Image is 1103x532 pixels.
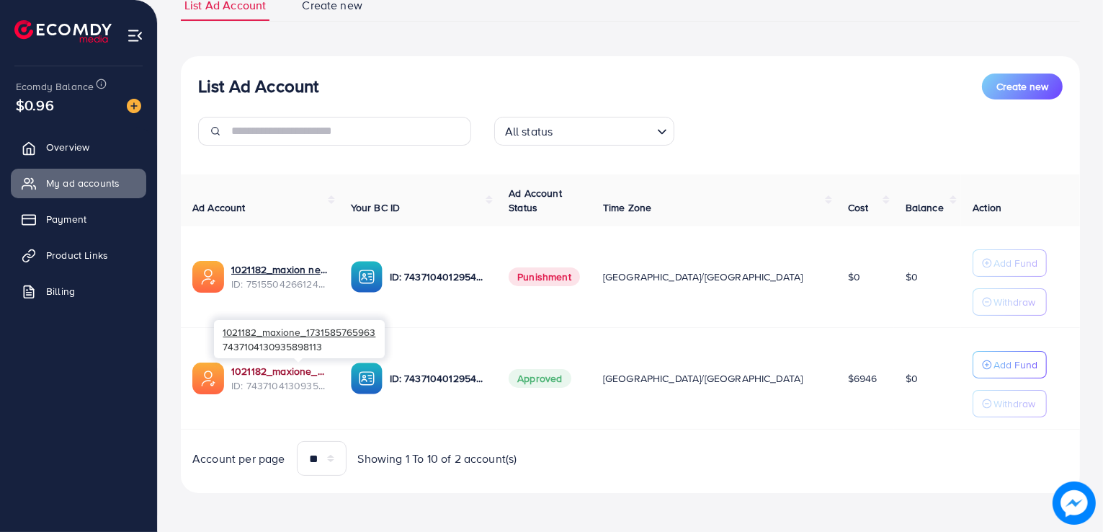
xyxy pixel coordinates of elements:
img: ic-ba-acc.ded83a64.svg [351,363,383,394]
a: Product Links [11,241,146,270]
span: Balance [906,200,944,215]
p: Add Fund [993,254,1037,272]
a: 1021182_maxion new 2nd_1749839824416 [231,262,328,277]
span: Cost [848,200,869,215]
a: My ad accounts [11,169,146,198]
button: Withdraw [973,390,1047,417]
span: Overview [46,140,89,154]
span: $0 [906,270,918,284]
span: $0 [906,371,918,386]
span: Account per page [192,451,285,467]
img: logo [14,20,112,43]
span: Your BC ID [351,200,401,215]
span: Action [973,200,1001,215]
span: $0 [848,270,860,284]
span: 1021182_maxione_1731585765963 [223,325,375,339]
input: Search for option [557,118,651,142]
span: ID: 7515504266124050440 [231,277,328,291]
span: Ad Account [192,200,246,215]
span: All status [502,121,556,142]
span: Ad Account Status [509,186,562,215]
span: Approved [509,369,571,388]
img: menu [127,27,143,44]
p: Withdraw [993,395,1035,412]
span: Billing [46,284,75,298]
span: [GEOGRAPHIC_DATA]/[GEOGRAPHIC_DATA] [603,270,803,284]
button: Withdraw [973,288,1047,316]
span: Showing 1 To 10 of 2 account(s) [358,451,517,467]
span: [GEOGRAPHIC_DATA]/[GEOGRAPHIC_DATA] [603,371,803,386]
span: Ecomdy Balance [16,79,94,94]
img: image [1056,485,1092,521]
a: Overview [11,133,146,161]
img: image [127,99,141,113]
img: ic-ads-acc.e4c84228.svg [192,261,224,293]
button: Add Fund [973,351,1047,378]
a: Payment [11,205,146,234]
img: ic-ads-acc.e4c84228.svg [192,363,224,394]
button: Add Fund [973,249,1047,277]
button: Create new [982,74,1063,99]
p: ID: 7437104012954140673 [390,268,486,285]
span: ID: 7437104130935898113 [231,378,328,393]
div: 7437104130935898113 [214,320,385,358]
span: Time Zone [603,200,651,215]
p: Add Fund [993,356,1037,373]
div: <span class='underline'>1021182_maxion new 2nd_1749839824416</span></br>7515504266124050440 [231,262,328,292]
img: ic-ba-acc.ded83a64.svg [351,261,383,293]
p: ID: 7437104012954140673 [390,370,486,387]
span: My ad accounts [46,176,120,190]
div: Search for option [494,117,674,146]
p: Withdraw [993,293,1035,311]
span: Create new [996,79,1048,94]
span: Payment [46,212,86,226]
a: 1021182_maxione_1731585765963 [231,364,328,378]
span: $6946 [848,371,878,386]
span: Product Links [46,248,108,262]
span: $0.96 [16,94,54,115]
h3: List Ad Account [198,76,318,97]
span: Punishment [509,267,580,286]
a: Billing [11,277,146,306]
